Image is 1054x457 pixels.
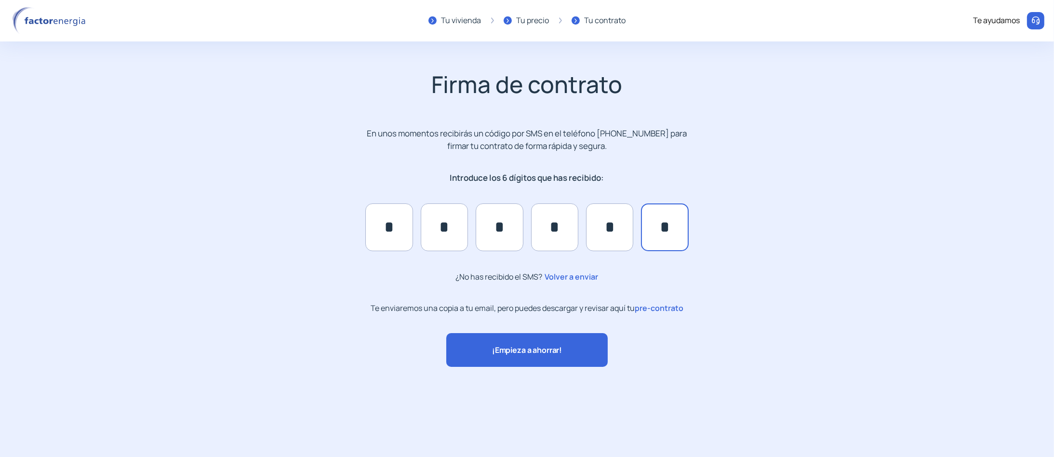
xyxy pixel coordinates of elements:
[359,127,695,152] p: En unos momentos recibirás un código por SMS en el teléfono [PHONE_NUMBER] para firmar tu contrat...
[371,303,683,314] p: Te enviaremos una copia a tu email, pero puedes descargar y revisar aquí tu
[446,333,608,367] button: ¡Empieza a ahorrar!
[287,70,768,98] h2: Firma de contrato
[441,14,481,27] div: Tu vivienda
[10,7,92,35] img: logo factor
[585,14,626,27] div: Tu contrato
[543,270,599,283] span: Volver a enviar
[517,14,549,27] div: Tu precio
[456,270,599,283] p: ¿No has recibido el SMS?
[973,14,1020,27] div: Te ayudamos
[492,344,562,356] span: ¡Empieza a ahorrar!
[635,303,683,313] span: pre-contrato
[359,172,695,184] p: Introduce los 6 dígitos que has recibido:
[1031,16,1041,26] img: llamar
